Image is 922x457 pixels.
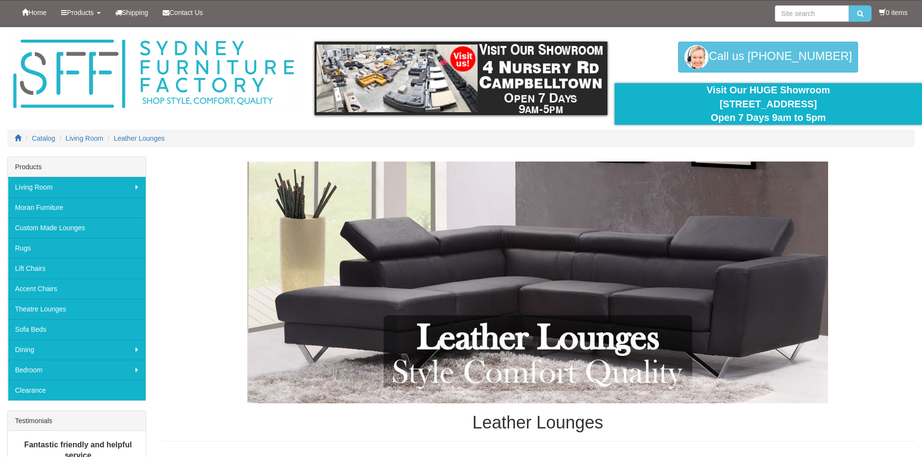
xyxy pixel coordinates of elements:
[169,9,203,16] span: Contact Us
[8,238,146,258] a: Rugs
[8,319,146,339] a: Sofa Beds
[315,42,607,115] img: showroom.gif
[8,218,146,238] a: Custom Made Lounges
[775,5,849,22] input: Site search
[8,37,299,112] img: Sydney Furniture Factory
[8,360,146,380] a: Bedroom
[8,380,146,400] a: Clearance
[8,339,146,360] a: Dining
[122,9,149,16] span: Shipping
[622,83,915,125] div: Visit Our HUGE Showroom [STREET_ADDRESS] Open 7 Days 9am to 5pm
[15,0,54,25] a: Home
[8,197,146,218] a: Moran Furniture
[29,9,46,16] span: Home
[108,0,156,25] a: Shipping
[32,134,55,142] a: Catalog
[8,279,146,299] a: Accent Chairs
[54,0,107,25] a: Products
[247,162,828,403] img: Leather Lounges
[8,157,146,177] div: Products
[8,258,146,279] a: Lift Chairs
[8,177,146,197] a: Living Room
[8,299,146,319] a: Theatre Lounges
[66,134,104,142] a: Living Room
[879,8,907,17] li: 0 items
[161,413,915,432] h1: Leather Lounges
[155,0,210,25] a: Contact Us
[67,9,93,16] span: Products
[114,134,165,142] a: Leather Lounges
[8,411,146,431] div: Testimonials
